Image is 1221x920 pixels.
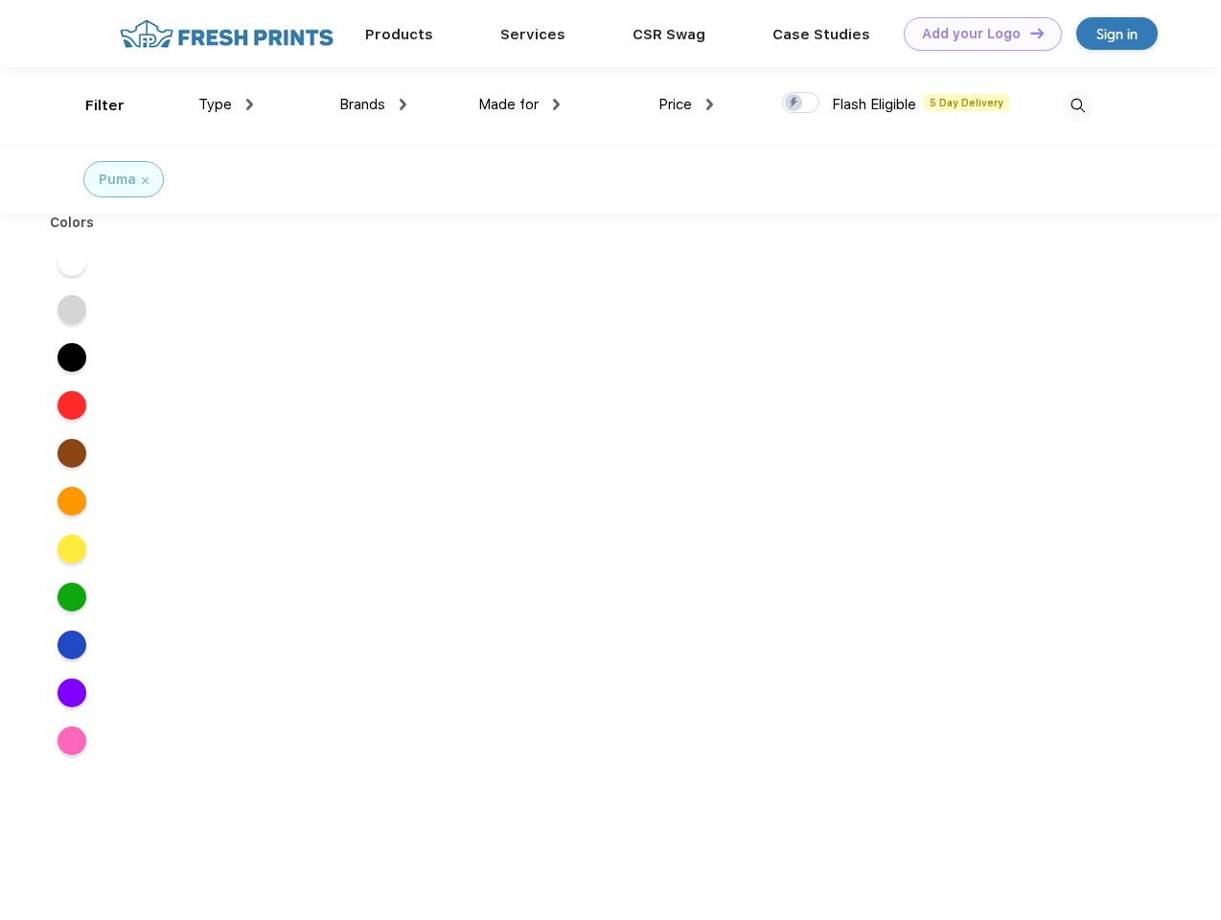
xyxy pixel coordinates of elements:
[1030,28,1044,38] img: DT
[114,17,339,51] img: fo%20logo%202.webp
[365,26,433,43] a: Products
[832,96,916,113] span: Flash Eligible
[922,26,1021,42] div: Add your Logo
[1096,23,1138,45] div: Sign in
[500,26,565,43] a: Services
[85,95,125,117] div: Filter
[1076,17,1158,50] a: Sign in
[706,99,713,110] img: dropdown.png
[99,170,136,190] div: Puma
[658,96,692,113] span: Price
[924,94,1009,111] span: 5 Day Delivery
[198,96,232,113] span: Type
[1062,90,1094,122] img: desktop_search.svg
[478,96,539,113] span: Made for
[339,96,385,113] span: Brands
[142,177,149,184] img: filter_cancel.svg
[400,99,406,110] img: dropdown.png
[35,213,109,233] div: Colors
[246,99,253,110] img: dropdown.png
[553,99,560,110] img: dropdown.png
[633,26,705,43] a: CSR Swag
